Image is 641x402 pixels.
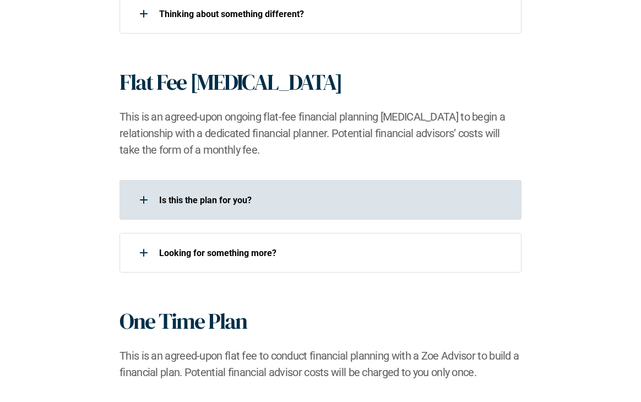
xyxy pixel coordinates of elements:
[119,308,247,334] h1: One Time Plan
[119,69,342,95] h1: Flat Fee [MEDICAL_DATA]
[119,347,522,381] h2: This is an agreed-upon flat fee to conduct financial planning with a Zoe Advisor to build a finan...
[159,9,508,19] p: ​Thinking about something different?​
[159,195,508,205] p: Is this the plan for you?​
[119,108,522,158] h2: This is an agreed-upon ongoing flat-fee financial planning [MEDICAL_DATA] to begin a relationship...
[159,248,508,258] p: Looking for something more?​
